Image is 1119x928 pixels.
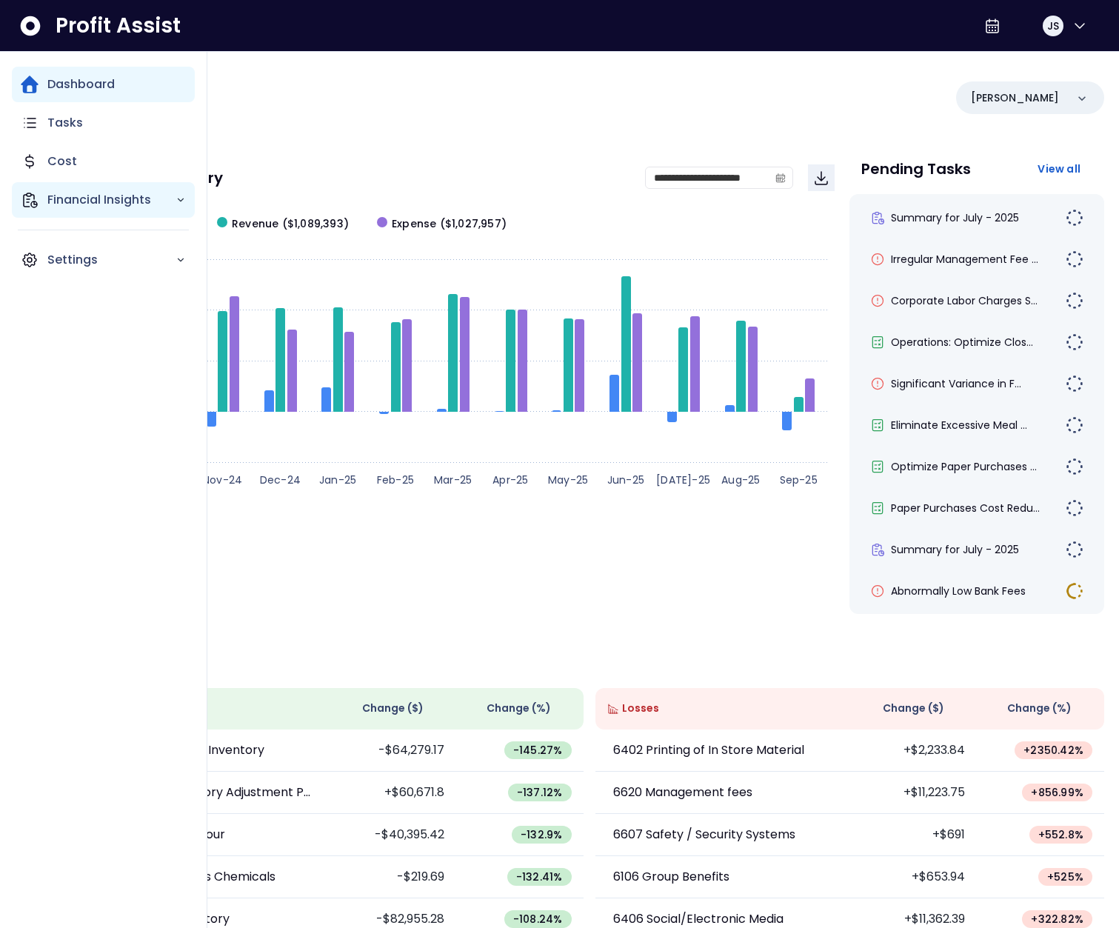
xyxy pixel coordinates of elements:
[656,473,710,487] text: [DATE]-25
[891,252,1038,267] span: Irregular Management Fee ...
[613,868,729,886] p: 6106 Group Benefits
[362,701,424,716] span: Change ( $ )
[47,153,77,170] p: Cost
[1031,785,1083,800] span: + 856.99 %
[780,473,818,487] text: Sep-25
[1066,541,1083,558] img: todo
[1026,156,1092,182] button: View all
[203,473,242,487] text: Nov-24
[56,13,181,39] span: Profit Assist
[521,827,562,842] span: -132.9 %
[1031,912,1083,927] span: + 322.82 %
[319,473,356,487] text: Jan-25
[849,730,977,772] td: +$2,233.84
[1066,250,1083,268] img: todo
[548,473,588,487] text: May-25
[891,335,1033,350] span: Operations: Optimize Clos...
[513,912,563,927] span: -108.24 %
[47,251,176,269] p: Settings
[329,856,456,898] td: -$219.69
[1066,416,1083,434] img: todo
[74,655,1104,670] p: Wins & Losses
[232,216,349,232] span: Revenue ($1,089,393)
[849,772,977,814] td: +$11,223.75
[808,164,835,191] button: Download
[891,210,1019,225] span: Summary for July - 2025
[47,76,115,93] p: Dashboard
[1066,209,1083,227] img: todo
[891,418,1027,433] span: Eliminate Excessive Meal ...
[891,542,1019,557] span: Summary for July - 2025
[775,173,786,183] svg: calendar
[1066,333,1083,351] img: todo
[849,856,977,898] td: +$653.94
[1066,292,1083,310] img: todo
[1038,161,1080,176] span: View all
[1047,869,1083,884] span: + 525 %
[329,814,456,856] td: -$40,395.42
[613,910,784,928] p: 6406 Social/Electronic Media
[849,814,977,856] td: +$691
[47,191,176,209] p: Financial Insights
[1066,458,1083,475] img: todo
[260,473,301,487] text: Dec-24
[487,701,551,716] span: Change (%)
[607,473,644,487] text: Jun-25
[1066,582,1083,600] img: in-progress
[516,869,563,884] span: -132.41 %
[513,743,563,758] span: -145.27 %
[622,701,659,716] span: Losses
[47,114,83,132] p: Tasks
[1066,375,1083,393] img: todo
[377,473,414,487] text: Feb-25
[329,730,456,772] td: -$64,279.17
[891,501,1040,515] span: Paper Purchases Cost Redu...
[1007,701,1072,716] span: Change (%)
[1066,499,1083,517] img: todo
[329,772,456,814] td: +$60,671.8
[517,785,563,800] span: -137.12 %
[861,161,971,176] p: Pending Tasks
[891,376,1021,391] span: Significant Variance in F...
[434,473,472,487] text: Mar-25
[492,473,528,487] text: Apr-25
[613,784,752,801] p: 6620 Management fees
[613,826,795,844] p: 6607 Safety / Security Systems
[613,741,804,759] p: 6402 Printing of In Store Material
[1038,827,1083,842] span: + 552.8 %
[891,584,1026,598] span: Abnormally Low Bank Fees
[392,216,507,232] span: Expense ($1,027,957)
[971,90,1059,106] p: [PERSON_NAME]
[721,473,760,487] text: Aug-25
[891,293,1038,308] span: Corporate Labor Charges S...
[891,459,1037,474] span: Optimize Paper Purchases ...
[883,701,944,716] span: Change ( $ )
[1047,19,1059,33] span: JS
[1023,743,1083,758] span: + 2350.42 %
